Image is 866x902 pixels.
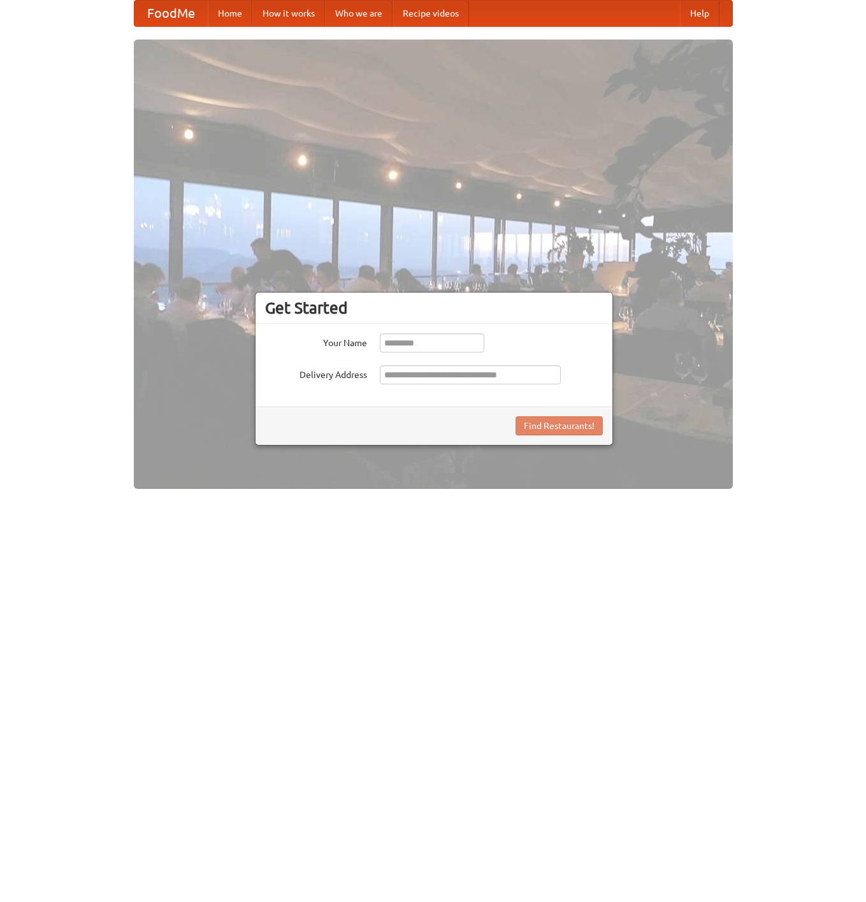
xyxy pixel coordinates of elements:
[393,1,469,26] a: Recipe videos
[265,333,367,349] label: Your Name
[680,1,719,26] a: Help
[252,1,325,26] a: How it works
[208,1,252,26] a: Home
[516,416,603,435] button: Find Restaurants!
[265,365,367,381] label: Delivery Address
[325,1,393,26] a: Who we are
[265,298,603,317] h3: Get Started
[134,1,208,26] a: FoodMe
